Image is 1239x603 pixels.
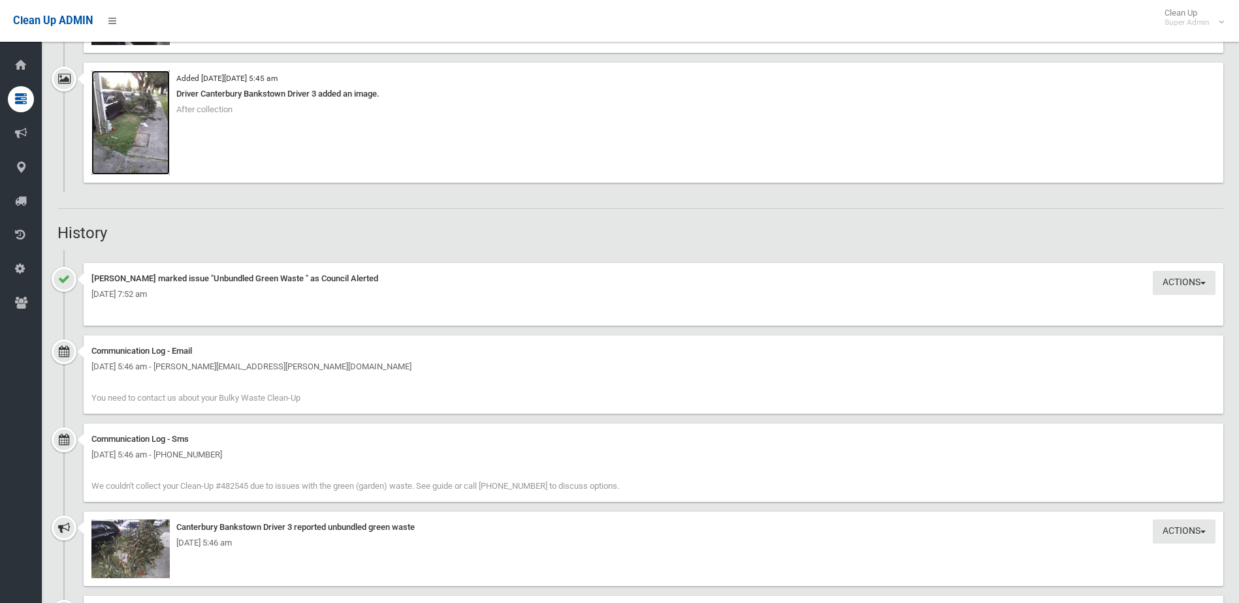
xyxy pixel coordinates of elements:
div: [DATE] 5:46 am - [PHONE_NUMBER] [91,447,1215,463]
img: 2025-09-1505.45.319211977817801296865.jpg [91,70,170,175]
div: [DATE] 5:46 am - [PERSON_NAME][EMAIL_ADDRESS][PERSON_NAME][DOMAIN_NAME] [91,359,1215,375]
span: We couldn't collect your Clean-Up #482545 due to issues with the green (garden) waste. See guide ... [91,481,619,491]
button: Actions [1153,271,1215,295]
span: Clean Up ADMIN [13,14,93,27]
img: 2025-09-1505.45.41846580962746067775.jpg [91,519,170,578]
div: [PERSON_NAME] marked issue "Unbundled Green Waste " as Council Alerted [91,271,1215,286]
small: Super Admin [1165,18,1210,27]
div: Communication Log - Email [91,343,1215,359]
div: [DATE] 7:52 am [91,286,1215,302]
h2: History [57,224,1223,241]
div: Canterbury Bankstown Driver 3 reported unbundled green waste [91,519,1215,535]
div: Communication Log - Sms [91,431,1215,447]
span: After collection [176,104,233,114]
span: Clean Up [1158,8,1223,27]
span: You need to contact us about your Bulky Waste Clean-Up [91,393,300,403]
small: Added [DATE][DATE] 5:45 am [176,74,278,83]
button: Actions [1153,519,1215,544]
div: Driver Canterbury Bankstown Driver 3 added an image. [91,86,1215,102]
div: [DATE] 5:46 am [91,535,1215,551]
